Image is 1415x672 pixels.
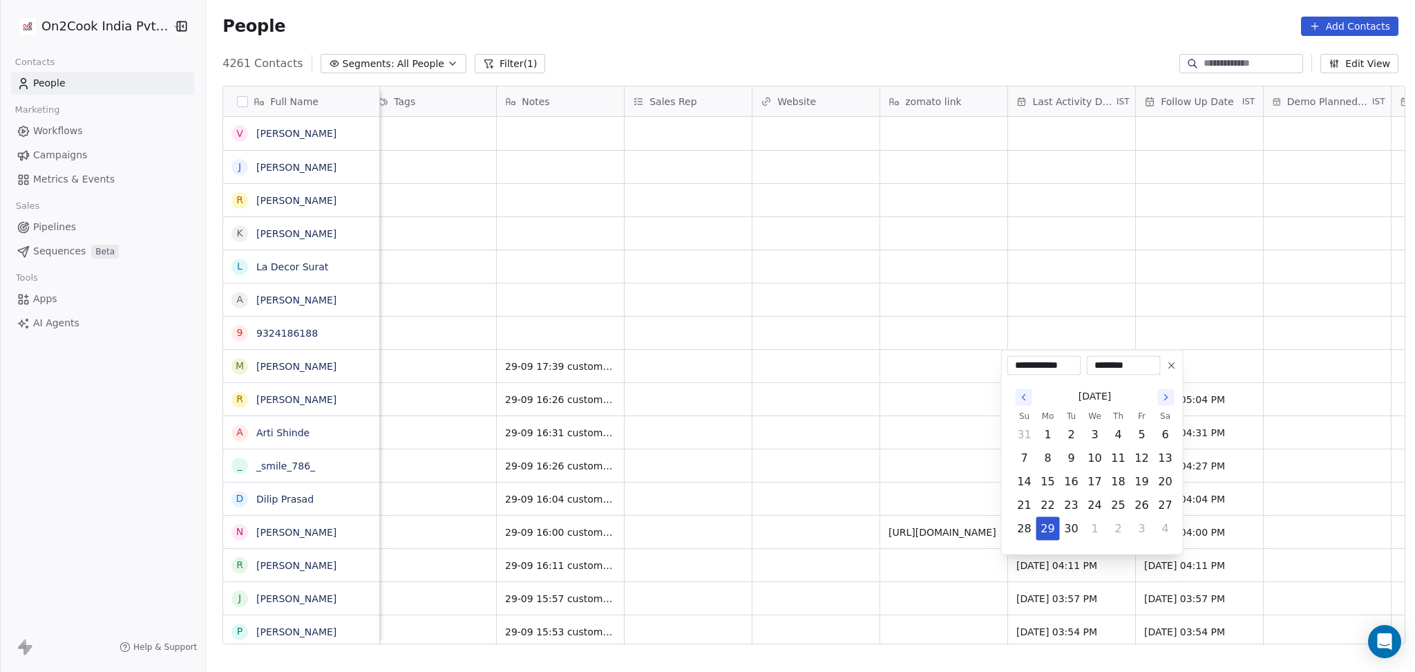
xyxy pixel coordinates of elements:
[1084,471,1106,493] button: Wednesday, September 17th, 2025
[1014,447,1036,469] button: Sunday, September 7th, 2025
[1108,471,1130,493] button: Thursday, September 18th, 2025
[1014,518,1036,540] button: Sunday, September 28th, 2025
[1131,424,1153,446] button: Friday, September 5th, 2025
[1108,494,1130,516] button: Thursday, September 25th, 2025
[1084,494,1106,516] button: Wednesday, September 24th, 2025
[1084,518,1106,540] button: Wednesday, October 1st, 2025
[1037,424,1059,446] button: Monday, September 1st, 2025
[1037,494,1059,516] button: Monday, September 22nd, 2025
[1014,494,1036,516] button: Sunday, September 21st, 2025
[1130,409,1154,423] th: Friday
[1079,389,1111,404] span: [DATE]
[1013,409,1177,541] table: September 2025
[1155,471,1177,493] button: Saturday, September 20th, 2025
[1014,471,1036,493] button: Sunday, September 14th, 2025
[1014,424,1036,446] button: Sunday, August 31st, 2025
[1131,447,1153,469] button: Friday, September 12th, 2025
[1154,409,1177,423] th: Saturday
[1061,471,1083,493] button: Tuesday, September 16th, 2025
[1155,518,1177,540] button: Saturday, October 4th, 2025
[1107,409,1130,423] th: Thursday
[1083,409,1107,423] th: Wednesday
[1155,424,1177,446] button: Saturday, September 6th, 2025
[1016,389,1032,406] button: Go to the Previous Month
[1061,424,1083,446] button: Tuesday, September 2nd, 2025
[1084,447,1106,469] button: Wednesday, September 10th, 2025
[1131,494,1153,516] button: Friday, September 26th, 2025
[1036,409,1060,423] th: Monday
[1084,424,1106,446] button: Wednesday, September 3rd, 2025
[1037,471,1059,493] button: Monday, September 15th, 2025
[1061,494,1083,516] button: Tuesday, September 23rd, 2025
[1155,494,1177,516] button: Saturday, September 27th, 2025
[1131,471,1153,493] button: Friday, September 19th, 2025
[1155,447,1177,469] button: Saturday, September 13th, 2025
[1108,518,1130,540] button: Thursday, October 2nd, 2025
[1131,518,1153,540] button: Friday, October 3rd, 2025
[1037,518,1059,540] button: Today, Monday, September 29th, 2025, selected
[1158,389,1175,406] button: Go to the Next Month
[1108,447,1130,469] button: Thursday, September 11th, 2025
[1061,447,1083,469] button: Tuesday, September 9th, 2025
[1108,424,1130,446] button: Thursday, September 4th, 2025
[1060,409,1083,423] th: Tuesday
[1013,409,1036,423] th: Sunday
[1037,447,1059,469] button: Monday, September 8th, 2025
[1061,518,1083,540] button: Tuesday, September 30th, 2025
